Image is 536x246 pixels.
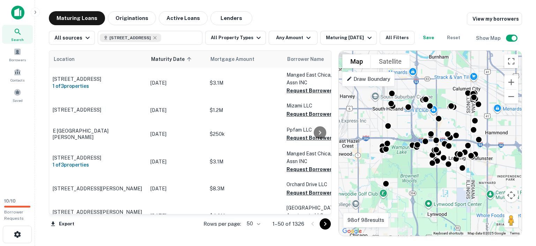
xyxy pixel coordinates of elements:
[504,75,518,89] button: Zoom in
[203,220,241,228] p: Rows per page:
[286,165,343,174] button: Request Borrower Info
[150,79,203,87] p: [DATE]
[286,110,343,118] button: Request Borrower Info
[53,128,143,140] p: E [GEOGRAPHIC_DATA][PERSON_NAME]
[286,126,356,134] p: Ppfam LLC
[286,204,356,219] p: [GEOGRAPHIC_DATA] Apartments LLC
[210,11,252,25] button: Lenders
[210,185,280,192] p: $8.3M
[49,219,76,229] button: Export
[4,198,16,204] span: 10 / 10
[205,31,266,45] button: All Property Types
[476,34,502,42] h6: Show Map
[206,51,283,68] th: Mortgage Amount
[49,51,147,68] th: Location
[150,212,203,220] p: [DATE]
[510,231,520,235] a: Terms
[286,189,343,197] button: Request Borrower Info
[13,98,23,103] span: Saved
[147,51,206,68] th: Maturity Date
[53,161,143,169] h6: 1 of 3 properties
[53,107,143,113] p: [STREET_ADDRESS]
[504,90,518,104] button: Zoom out
[210,212,280,220] p: $4.9M
[150,106,203,114] p: [DATE]
[341,227,364,236] img: Google
[4,210,24,221] span: Borrower Requests
[54,34,92,42] div: All sources
[210,158,280,166] p: $3.1M
[210,79,280,87] p: $3.1M
[504,54,518,68] button: Toggle fullscreen view
[210,130,280,138] p: $250k
[467,13,522,25] a: View my borrowers
[501,190,536,224] iframe: Chat Widget
[326,34,373,42] div: Maturing [DATE]
[150,185,203,192] p: [DATE]
[286,86,343,95] button: Request Borrower Info
[53,55,75,63] span: Location
[286,181,356,188] p: Orchard Drive LLC
[320,218,331,230] button: Go to next page
[2,45,33,64] a: Borrowers
[504,188,518,202] button: Map camera controls
[108,11,156,25] button: Originations
[380,31,415,45] button: All Filters
[442,31,465,45] button: Reset
[151,55,194,63] span: Maturity Date
[150,130,203,138] p: [DATE]
[283,51,360,68] th: Borrower Name
[339,51,522,236] div: 0 0
[269,31,318,45] button: Any Amount
[210,106,280,114] p: $1.2M
[53,76,143,82] p: [STREET_ADDRESS]
[286,134,343,142] button: Request Borrower Info
[49,11,105,25] button: Maturing Loans
[286,150,356,165] p: Manged East Chicago Housing Assn INC
[286,71,356,86] p: Manged East Chicago Housing Assn INC
[159,11,208,25] button: Active Loans
[2,86,33,105] a: Saved
[53,155,143,161] p: [STREET_ADDRESS]
[320,31,377,45] button: Maturing [DATE]
[210,55,263,63] span: Mortgage Amount
[348,216,384,224] p: 98 of 98 results
[244,219,261,229] div: 50
[286,102,356,110] p: Mizami LLC
[10,77,24,83] span: Contacts
[53,209,143,215] p: [STREET_ADDRESS][PERSON_NAME]
[371,54,410,68] button: Show satellite imagery
[11,6,24,20] img: capitalize-icon.png
[11,37,24,42] span: Search
[347,75,390,83] p: Draw Boundary
[9,57,26,63] span: Borrowers
[433,231,463,236] button: Keyboard shortcuts
[273,220,304,228] p: 1–50 of 1326
[287,55,324,63] span: Borrower Name
[417,31,440,45] button: Save your search to get updates of matches that match your search criteria.
[110,35,151,41] span: [STREET_ADDRESS]
[53,185,143,192] p: [STREET_ADDRESS][PERSON_NAME]
[150,158,203,166] p: [DATE]
[53,82,143,90] h6: 1 of 3 properties
[2,65,33,84] a: Contacts
[2,25,33,44] a: Search
[468,231,506,235] span: Map data ©2025 Google
[49,31,95,45] button: All sources
[341,227,364,236] a: Open this area in Google Maps (opens a new window)
[342,54,371,68] button: Show street map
